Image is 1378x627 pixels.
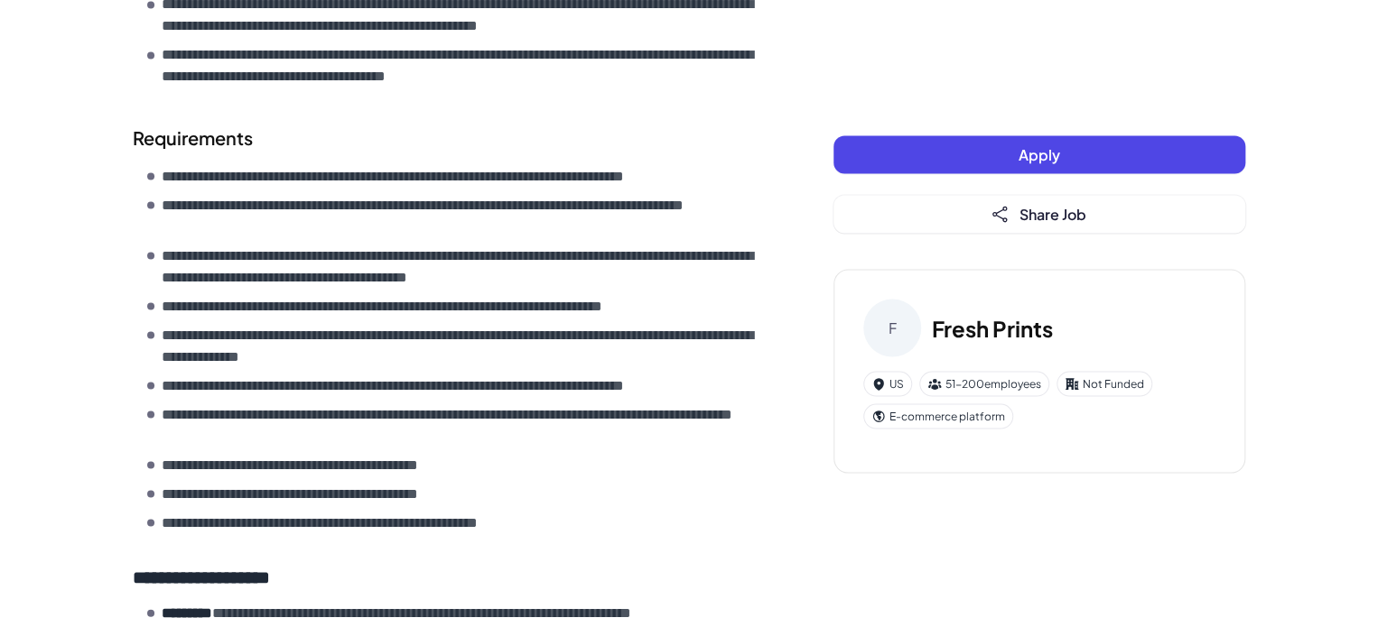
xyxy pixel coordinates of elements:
[919,371,1049,396] div: 51-200 employees
[1019,144,1060,163] span: Apply
[1057,371,1152,396] div: Not Funded
[863,371,912,396] div: US
[833,135,1245,173] button: Apply
[1020,204,1086,223] span: Share Job
[133,124,761,151] h2: Requirements
[863,403,1013,429] div: E-commerce platform
[932,311,1053,344] h3: Fresh Prints
[833,195,1245,233] button: Share Job
[863,299,921,356] div: F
